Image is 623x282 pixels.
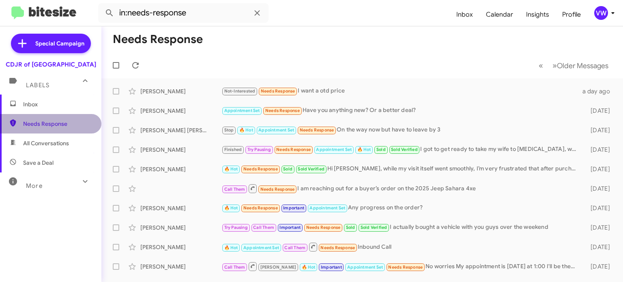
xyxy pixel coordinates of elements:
span: Sold Verified [298,166,324,172]
span: [PERSON_NAME] [260,265,296,270]
div: On the way now but have to leave by 3 [221,125,580,135]
span: Important [283,205,304,211]
div: [PERSON_NAME] [140,107,221,115]
span: Appointment Set [347,265,383,270]
div: [DATE] [580,126,617,134]
span: Not-Interested [224,88,256,94]
div: [PERSON_NAME] [140,204,221,212]
span: « [539,60,543,71]
span: Needs Response [276,147,311,152]
div: [PERSON_NAME] [140,224,221,232]
div: a day ago [580,87,617,95]
div: [DATE] [580,185,617,193]
span: Sold Verified [391,147,418,152]
input: Search [98,3,269,23]
div: Any progress on the order? [221,203,580,213]
span: Finished [224,147,242,152]
span: Needs Response [306,225,341,230]
span: Appointment Set [243,245,279,250]
div: I want a otd price [221,86,580,96]
span: Important [321,265,342,270]
span: 🔥 Hot [224,245,238,250]
span: Appointment Set [309,205,345,211]
div: [PERSON_NAME] [140,146,221,154]
div: I got to get ready to take my wife to [MEDICAL_DATA], will see you later!!! [221,145,580,154]
div: [PERSON_NAME] [140,263,221,271]
span: Needs Response [388,265,423,270]
a: Profile [556,3,587,26]
span: Call Them [284,245,305,250]
div: [DATE] [580,263,617,271]
div: [PERSON_NAME] [140,243,221,251]
button: Next [548,57,613,74]
span: Appointment Set [258,127,294,133]
span: Sold [346,225,355,230]
span: Needs Response [300,127,334,133]
div: No worries My appointment is [DATE] at 1:00 I'll be there to see [PERSON_NAME] saleswoman [221,261,580,271]
span: 🔥 Hot [302,265,316,270]
span: 🔥 Hot [239,127,253,133]
span: Save a Deal [23,159,54,167]
span: » [552,60,557,71]
div: vw [594,6,608,20]
button: vw [587,6,614,20]
div: [DATE] [580,224,617,232]
span: 🔥 Hot [224,205,238,211]
a: Inbox [450,3,479,26]
div: [DATE] [580,204,617,212]
span: Needs Response [320,245,355,250]
span: Sold [376,147,386,152]
div: [PERSON_NAME] [140,165,221,173]
span: Sold [283,166,292,172]
div: [DATE] [580,243,617,251]
span: Older Messages [557,61,608,70]
span: Sold Verified [361,225,387,230]
nav: Page navigation example [534,57,613,74]
div: Hi [PERSON_NAME], while my visit itself went smoothly, I’m very frustrated that after purchasing ... [221,164,580,174]
div: [DATE] [580,165,617,173]
span: Call Them [253,225,274,230]
span: Needs Response [23,120,92,128]
span: Call Them [224,187,245,192]
div: I actually bought a vehicle with you guys over the weekend [221,223,580,232]
a: Calendar [479,3,520,26]
span: Try Pausing [247,147,271,152]
span: Try Pausing [224,225,248,230]
span: More [26,182,43,189]
span: Needs Response [261,88,295,94]
div: [DATE] [580,107,617,115]
span: Needs Response [243,205,278,211]
span: Stop [224,127,234,133]
span: Labels [26,82,49,89]
button: Previous [534,57,548,74]
h1: Needs Response [113,33,203,46]
a: Insights [520,3,556,26]
span: Appointment Set [316,147,352,152]
div: I am reaching out for a buyer’s order on the 2025 Jeep Sahara 4xe [221,183,580,194]
span: Call Them [224,265,245,270]
span: Appointment Set [224,108,260,113]
div: [PERSON_NAME] [140,87,221,95]
span: Special Campaign [35,39,84,47]
div: Have you anything new? Or a better deal? [221,106,580,115]
a: Special Campaign [11,34,91,53]
div: Inbound Call [221,242,580,252]
span: Important [279,225,301,230]
span: 🔥 Hot [357,147,371,152]
span: All Conversations [23,139,69,147]
span: 🔥 Hot [224,166,238,172]
span: Needs Response [265,108,300,113]
span: Needs Response [243,166,278,172]
div: [PERSON_NAME] [PERSON_NAME] [140,126,221,134]
div: CDJR of [GEOGRAPHIC_DATA] [6,60,96,69]
span: Inbox [23,100,92,108]
span: Needs Response [260,187,295,192]
div: [DATE] [580,146,617,154]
